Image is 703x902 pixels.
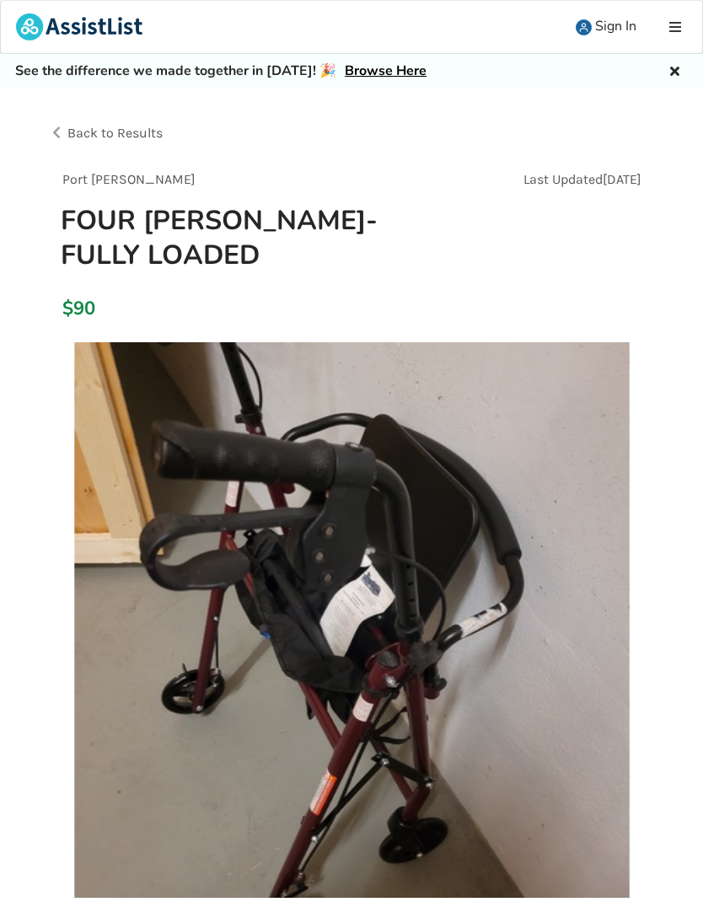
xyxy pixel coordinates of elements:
[561,1,652,53] a: user icon Sign In
[62,171,196,187] span: Port [PERSON_NAME]
[67,125,163,141] span: Back to Results
[47,203,464,272] h1: FOUR [PERSON_NAME]-FULLY LOADED
[595,17,636,35] span: Sign In
[523,171,603,187] span: Last Updated
[603,171,641,187] span: [DATE]
[62,297,73,320] div: $90
[16,13,142,40] img: assistlist-logo
[345,62,427,80] a: Browse Here
[15,62,427,80] h5: See the difference we made together in [DATE]! 🎉
[576,19,592,35] img: user icon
